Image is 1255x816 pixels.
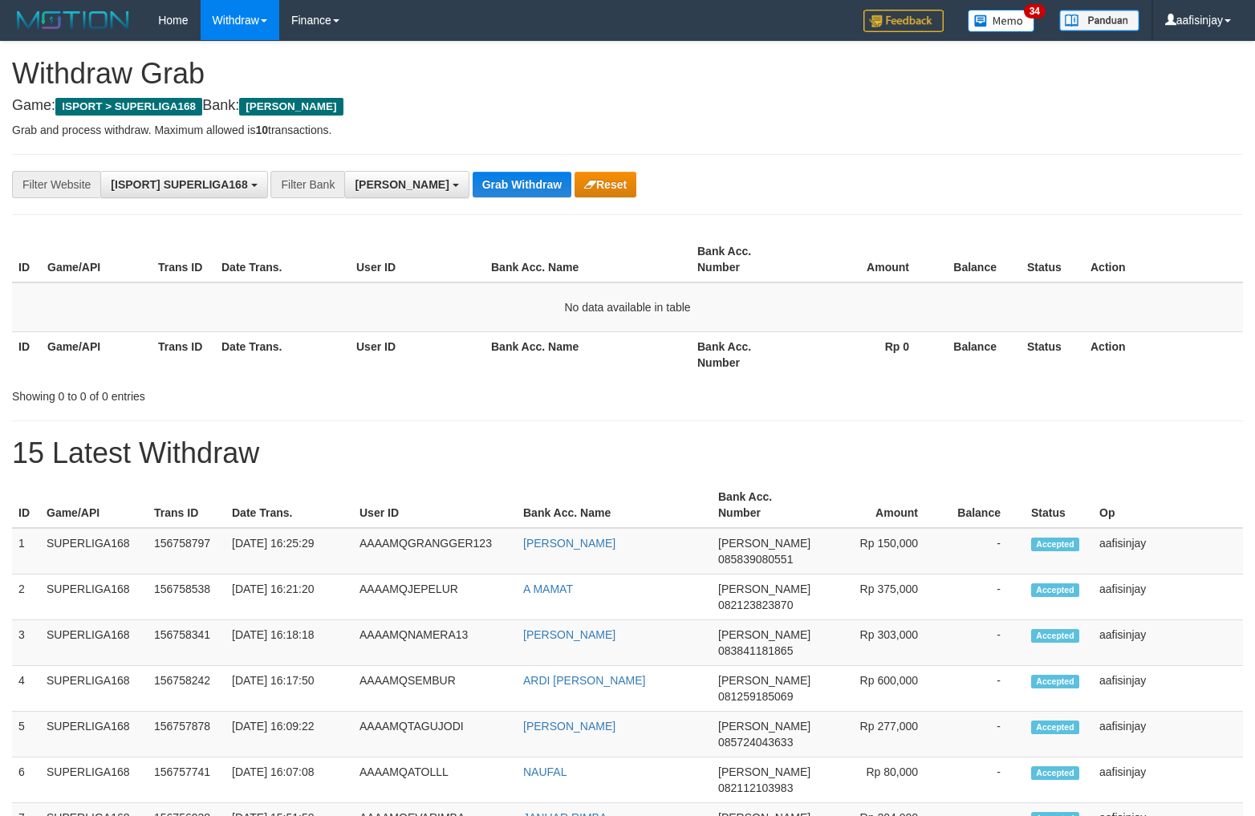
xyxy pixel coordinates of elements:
[1093,482,1243,528] th: Op
[12,8,134,32] img: MOTION_logo.png
[802,331,933,377] th: Rp 0
[40,620,148,666] td: SUPERLIGA168
[1025,482,1093,528] th: Status
[12,574,40,620] td: 2
[718,736,793,749] span: Copy 085724043633 to clipboard
[718,781,793,794] span: Copy 082112103983 to clipboard
[818,620,942,666] td: Rp 303,000
[152,331,215,377] th: Trans ID
[12,58,1243,90] h1: Withdraw Grab
[225,574,353,620] td: [DATE] 16:21:20
[523,765,567,778] a: NAUFAL
[353,712,517,757] td: AAAAMQTAGUJODI
[350,237,485,282] th: User ID
[718,765,810,778] span: [PERSON_NAME]
[1093,712,1243,757] td: aafisinjay
[485,331,691,377] th: Bank Acc. Name
[818,482,942,528] th: Amount
[225,712,353,757] td: [DATE] 16:09:22
[933,331,1021,377] th: Balance
[523,720,615,733] a: [PERSON_NAME]
[718,553,793,566] span: Copy 085839080551 to clipboard
[148,757,225,803] td: 156757741
[41,331,152,377] th: Game/API
[12,620,40,666] td: 3
[523,537,615,550] a: [PERSON_NAME]
[1084,331,1243,377] th: Action
[225,666,353,712] td: [DATE] 16:17:50
[148,712,225,757] td: 156757878
[148,574,225,620] td: 156758538
[40,528,148,574] td: SUPERLIGA168
[55,98,202,116] span: ISPORT > SUPERLIGA168
[12,171,100,198] div: Filter Website
[1031,538,1079,551] span: Accepted
[12,757,40,803] td: 6
[485,237,691,282] th: Bank Acc. Name
[100,171,267,198] button: [ISPORT] SUPERLIGA168
[523,628,615,641] a: [PERSON_NAME]
[350,331,485,377] th: User ID
[1093,666,1243,712] td: aafisinjay
[148,528,225,574] td: 156758797
[942,712,1025,757] td: -
[215,237,350,282] th: Date Trans.
[818,712,942,757] td: Rp 277,000
[473,172,571,197] button: Grab Withdraw
[12,331,41,377] th: ID
[353,666,517,712] td: AAAAMQSEMBUR
[225,482,353,528] th: Date Trans.
[818,666,942,712] td: Rp 600,000
[353,574,517,620] td: AAAAMQJEPELUR
[718,644,793,657] span: Copy 083841181865 to clipboard
[712,482,818,528] th: Bank Acc. Number
[344,171,469,198] button: [PERSON_NAME]
[1031,766,1079,780] span: Accepted
[718,674,810,687] span: [PERSON_NAME]
[1031,721,1079,734] span: Accepted
[12,382,511,404] div: Showing 0 to 0 of 0 entries
[148,482,225,528] th: Trans ID
[942,482,1025,528] th: Balance
[1031,675,1079,688] span: Accepted
[215,331,350,377] th: Date Trans.
[353,482,517,528] th: User ID
[1031,629,1079,643] span: Accepted
[1093,757,1243,803] td: aafisinjay
[255,124,268,136] strong: 10
[691,237,802,282] th: Bank Acc. Number
[942,666,1025,712] td: -
[353,757,517,803] td: AAAAMQATOLLL
[942,620,1025,666] td: -
[802,237,933,282] th: Amount
[225,620,353,666] td: [DATE] 16:18:18
[355,178,449,191] span: [PERSON_NAME]
[40,482,148,528] th: Game/API
[111,178,247,191] span: [ISPORT] SUPERLIGA168
[523,674,645,687] a: ARDI [PERSON_NAME]
[942,528,1025,574] td: -
[818,528,942,574] td: Rp 150,000
[1084,237,1243,282] th: Action
[818,757,942,803] td: Rp 80,000
[12,98,1243,114] h4: Game: Bank:
[12,437,1243,469] h1: 15 Latest Withdraw
[353,620,517,666] td: AAAAMQNAMERA13
[12,282,1243,332] td: No data available in table
[523,583,573,595] a: A MAMAT
[1021,237,1084,282] th: Status
[942,574,1025,620] td: -
[933,237,1021,282] th: Balance
[40,712,148,757] td: SUPERLIGA168
[1024,4,1046,18] span: 34
[517,482,712,528] th: Bank Acc. Name
[12,237,41,282] th: ID
[718,690,793,703] span: Copy 081259185069 to clipboard
[148,666,225,712] td: 156758242
[718,583,810,595] span: [PERSON_NAME]
[1093,528,1243,574] td: aafisinjay
[239,98,343,116] span: [PERSON_NAME]
[718,537,810,550] span: [PERSON_NAME]
[40,757,148,803] td: SUPERLIGA168
[718,628,810,641] span: [PERSON_NAME]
